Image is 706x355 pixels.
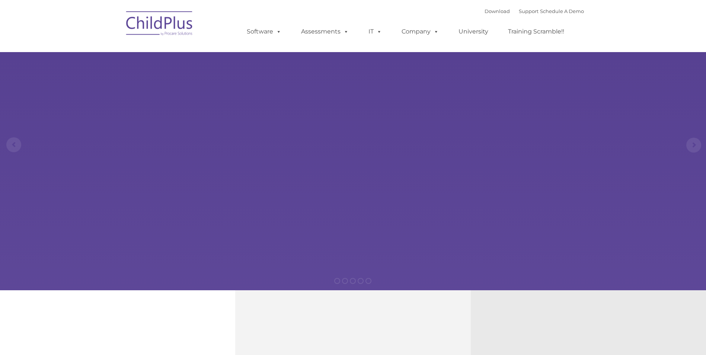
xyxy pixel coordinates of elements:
[394,24,446,39] a: Company
[451,24,496,39] a: University
[519,8,539,14] a: Support
[239,24,289,39] a: Software
[485,8,584,14] font: |
[361,24,389,39] a: IT
[294,24,356,39] a: Assessments
[501,24,572,39] a: Training Scramble!!
[485,8,510,14] a: Download
[122,6,197,43] img: ChildPlus by Procare Solutions
[540,8,584,14] a: Schedule A Demo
